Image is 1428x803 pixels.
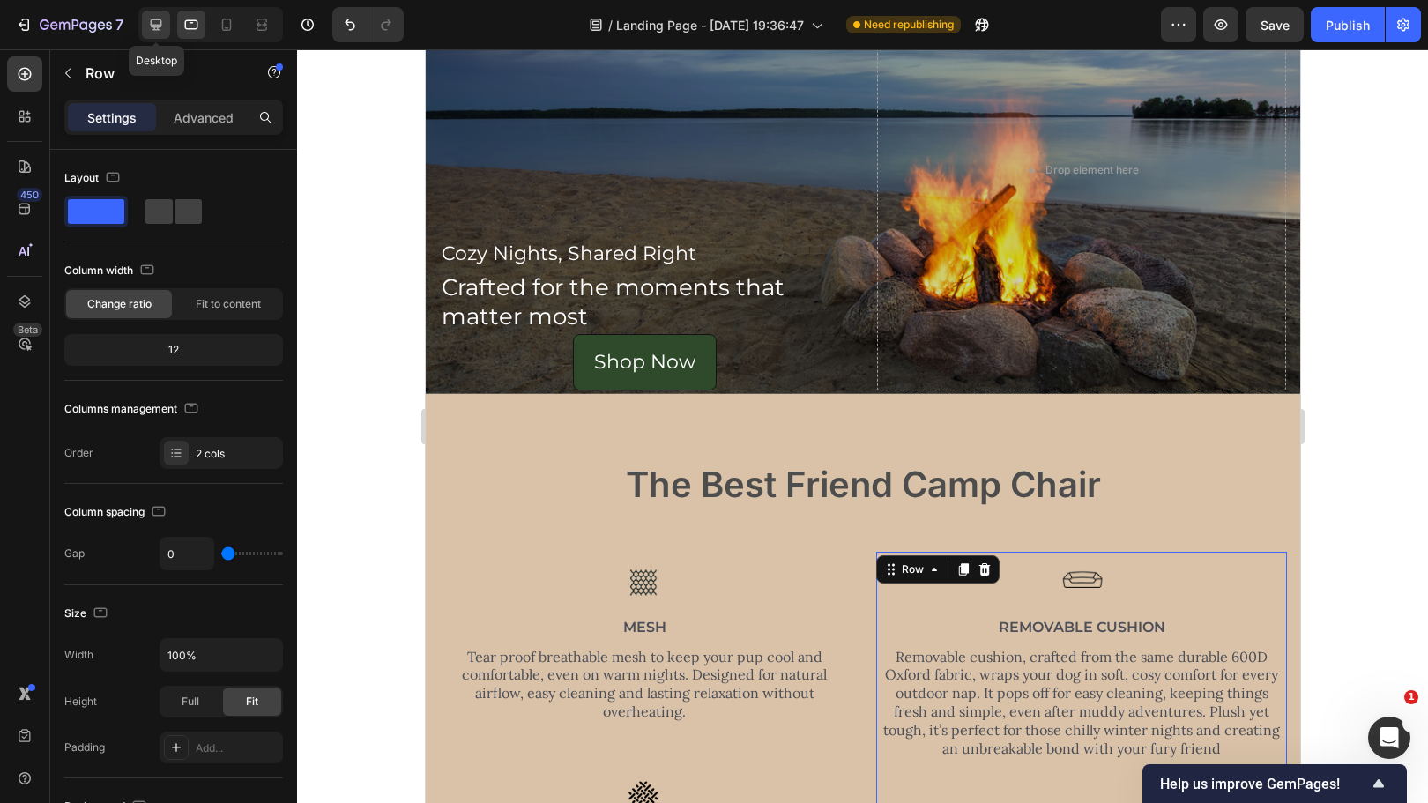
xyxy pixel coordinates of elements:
p: Removable Cushion [452,569,859,588]
div: Width [64,647,93,663]
div: 450 [17,188,42,202]
input: Auto [160,538,213,569]
div: Beta [13,323,42,337]
span: Help us improve GemPages! [1160,776,1368,792]
p: Settings [87,108,137,127]
div: Column spacing [64,501,169,524]
iframe: Design area [426,49,1300,803]
div: Row [472,512,502,528]
div: Drop element here [620,114,713,128]
button: Save [1246,7,1304,42]
button: Publish [1311,7,1385,42]
input: Auto [160,639,282,671]
div: Gap [64,546,85,561]
p: Advanced [174,108,234,127]
img: gempages_584666059085185908-3a442f8d-369f-47fe-87fe-8b02fae9fcef.svg [188,502,249,564]
p: mesh [15,569,422,588]
div: 12 [68,338,279,362]
div: Size [64,602,111,626]
span: / [608,16,613,34]
p: Tear proof breathable mesh to keep your pup cool and comfortable, even on warm nights. Designed f... [15,599,422,672]
img: gempages_584666059085185908-4363f669-f396-4413-904f-e4ba08bafc7f.svg [188,716,249,777]
div: Order [64,445,93,461]
p: Row [86,63,235,84]
button: 7 [7,7,131,42]
h2: The Best Friend Camp Chair [13,411,861,460]
p: 7 [115,14,123,35]
div: Columns management [64,398,202,421]
span: Fit [246,694,258,710]
span: Fit to content [196,296,261,312]
button: Show survey - Help us improve GemPages! [1160,773,1389,794]
div: Layout [64,167,123,190]
div: Height [64,694,97,710]
div: 2 cols [196,446,279,462]
iframe: Intercom live chat [1368,717,1410,759]
div: Padding [64,740,105,755]
span: Full [182,694,199,710]
span: Need republishing [864,17,954,33]
div: Add... [196,740,279,756]
img: gempages_584666059085185908-0e280879-ac36-4ae9-bbbc-49ecb525d7cf.svg [625,502,687,564]
span: 1 [1404,690,1418,704]
div: Undo/Redo [332,7,404,42]
span: Change ratio [87,296,152,312]
div: Publish [1326,16,1370,34]
span: Landing Page - [DATE] 19:36:47 [616,16,804,34]
span: Save [1261,18,1290,33]
div: Column width [64,259,158,283]
p: Removable cushion, crafted from the same durable 600D Oxford fabric, wraps your dog in soft, cosy... [452,599,859,709]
